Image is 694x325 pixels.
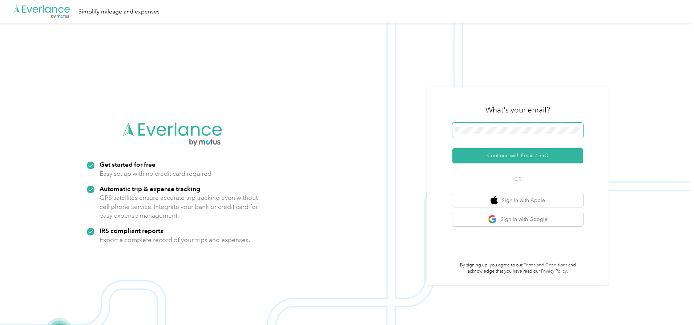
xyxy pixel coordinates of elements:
[100,160,156,168] strong: Get started for free
[100,169,211,178] p: Easy set up with no credit card required
[505,175,530,183] span: OR
[100,193,258,220] p: GPS satellites ensure accurate trip tracking even without cell phone service. Integrate your bank...
[491,196,498,205] img: apple logo
[100,227,163,234] strong: IRS compliant reports
[78,7,160,16] div: Simplify mileage and expenses
[485,105,550,115] h3: What's your email?
[452,212,583,226] button: google logoSign in with Google
[452,193,583,207] button: apple logoSign in with Apple
[100,185,200,193] strong: Automatic trip & expense tracking
[452,148,583,163] button: Continue with Email / SSO
[524,262,567,268] a: Terms and Conditions
[100,235,250,245] p: Export a complete record of your trips and expenses.
[541,269,567,274] a: Privacy Policy
[452,262,583,275] p: By signing up, you agree to our and acknowledge that you have read our .
[488,215,497,224] img: google logo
